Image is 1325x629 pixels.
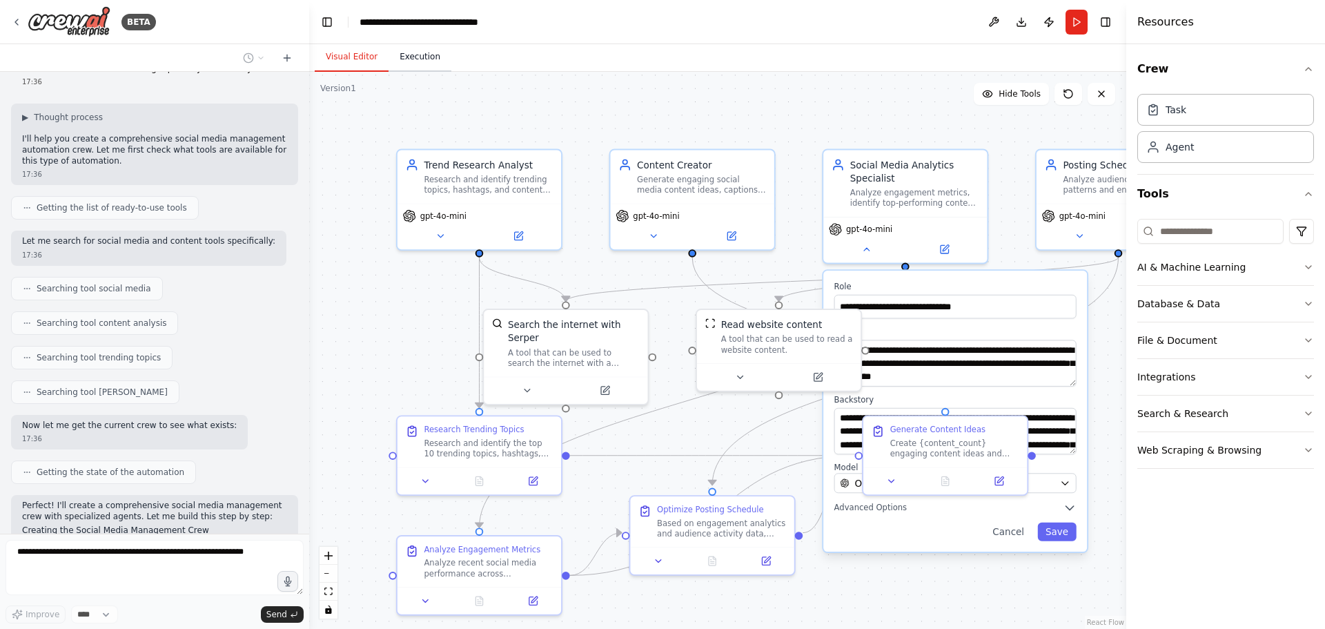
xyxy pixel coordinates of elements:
div: Analyze Engagement MetricsAnalyze recent social media performance across {platforms} to identify ... [396,535,562,616]
button: Open in side panel [1119,228,1195,244]
img: ScrapeWebsiteTool [705,318,715,329]
span: Searching tool content analysis [37,318,166,329]
g: Edge from 661dad3d-1dec-4e01-97be-06514a3c87cd to 4d545fb9-5f16-458d-96c8-b1c13c2549ad [686,258,952,408]
button: Web Scraping & Browsing [1137,432,1314,468]
button: Click to speak your automation idea [277,571,298,592]
div: Social Media Analytics Specialist [850,158,979,185]
button: Open in side panel [780,369,855,385]
button: Save [1037,523,1076,541]
button: No output available [451,593,508,609]
button: Hide left sidebar [317,12,337,32]
button: Open in side panel [694,228,769,244]
div: 17:36 [22,169,287,180]
div: Content Creator [637,158,766,171]
button: OpenAI - gpt-4o-mini [834,473,1077,493]
span: Getting the list of ready-to-use tools [37,202,187,213]
span: Searching tool social media [37,283,151,294]
div: Analyze recent social media performance across {platforms} to identify top-performing content typ... [424,558,553,579]
div: Research and identify trending topics, hashtags, and content themes in the {industry} industry to... [424,174,553,195]
button: Start a new chat [276,50,298,66]
g: Edge from 1e6d3d48-e679-46c9-a416-59a40feac04d to 4d545fb9-5f16-458d-96c8-b1c13c2549ad [570,449,855,462]
span: gpt-4o-mini [633,211,679,221]
div: Generate engaging social media content ideas, captions, and post variations tailored for differen... [637,174,766,195]
span: Hide Tools [999,88,1041,99]
div: Research and identify the top 10 trending topics, hashtags, and content themes in the {industry} ... [424,438,553,459]
div: Optimize Posting Schedule [657,505,764,515]
button: Visual Editor [315,43,389,72]
button: AI & Machine Learning [1137,249,1314,285]
div: BETA [121,14,156,30]
button: Open in side panel [567,383,642,398]
button: Open in side panel [510,473,556,489]
span: Send [266,609,287,620]
span: gpt-4o-mini [846,224,892,235]
button: Tools [1137,175,1314,213]
span: Improve [26,609,59,620]
div: SerperDevToolSearch the internet with SerperA tool that can be used to search the internet with a... [482,309,649,405]
div: Crew [1137,88,1314,174]
button: toggle interactivity [320,601,337,619]
h4: Resources [1137,14,1194,30]
button: ▶Thought process [22,112,103,123]
label: Role [834,281,1077,291]
div: 17:36 [22,77,287,87]
div: Analyze Engagement Metrics [424,545,540,555]
button: No output available [917,473,974,489]
button: Open in side panel [907,242,982,258]
div: Posting Schedule Optimizer [1063,158,1192,171]
div: Posting Schedule OptimizerAnalyze audience activity patterns and engagement data to recommend opt... [1035,149,1201,251]
div: Generate Content Ideas [890,425,985,435]
div: 17:36 [22,434,237,444]
button: No output available [451,473,508,489]
div: Generate Content IdeasCreate {content_count} engaging content ideas and captions for {platforms} ... [862,415,1028,496]
div: React Flow controls [320,547,337,619]
g: Edge from 99bca2a1-032d-4745-a1ad-f6f200667af4 to 0ac5514f-1638-42dd-80bd-ee2797507f2b [473,258,573,302]
button: zoom in [320,547,337,565]
span: OpenAI - gpt-4o-mini [855,476,952,490]
span: Thought process [34,112,103,123]
div: Tools [1137,213,1314,480]
div: ScrapeWebsiteToolRead website contentA tool that can be used to read a website content. [696,309,862,392]
button: Execution [389,43,451,72]
g: Edge from 99bca2a1-032d-4745-a1ad-f6f200667af4 to 1e6d3d48-e679-46c9-a416-59a40feac04d [473,258,486,408]
div: A tool that can be used to read a website content. [721,334,853,356]
button: Hide Tools [974,83,1049,105]
p: I'll help you create a comprehensive social media management automation crew. Let me first check ... [22,134,287,166]
button: Open in side panel [510,593,556,609]
label: Backstory [834,394,1077,405]
span: Advanced Options [834,503,907,513]
button: Cancel [985,523,1032,541]
g: Edge from b9b10c85-8089-4e59-af83-b6e0da64d928 to 092c8e41-2bac-4974-9e9e-1e1778b722af [570,526,622,582]
div: Research Trending TopicsResearch and identify the top 10 trending topics, hashtags, and content t... [396,415,562,496]
button: zoom out [320,565,337,583]
span: gpt-4o-mini [420,211,467,221]
g: Edge from 43a86841-22ca-43db-8098-a2bf5a84460e to b9b10c85-8089-4e59-af83-b6e0da64d928 [473,271,912,528]
span: gpt-4o-mini [1059,211,1106,221]
label: Goal [834,327,1077,337]
nav: breadcrumb [360,15,515,29]
button: Integrations [1137,359,1314,395]
div: Task [1166,103,1186,117]
div: Trend Research Analyst [424,158,553,171]
button: fit view [320,583,337,601]
g: Edge from b9b10c85-8089-4e59-af83-b6e0da64d928 to 4d545fb9-5f16-458d-96c8-b1c13c2549ad [570,449,855,582]
div: A tool that can be used to search the internet with a search_query. Supports different search typ... [508,347,640,369]
div: Read website content [721,318,823,331]
button: Database & Data [1137,286,1314,322]
button: Open in side panel [480,228,556,244]
div: Version 1 [320,83,356,94]
div: Analyze audience activity patterns and engagement data to recommend optimal posting times and fre... [1063,174,1192,195]
div: Search the internet with Serper [508,318,640,345]
div: Analyze engagement metrics, identify top-performing content patterns, and provide data-driven ins... [850,187,979,209]
h2: Creating the Social Media Management Crew [22,525,287,536]
span: Searching tool trending topics [37,352,161,363]
div: Trend Research AnalystResearch and identify trending topics, hashtags, and content themes in the ... [396,149,562,251]
button: Hide right sidebar [1096,12,1115,32]
button: Advanced Options [834,501,1077,514]
div: Content CreatorGenerate engaging social media content ideas, captions, and post variations tailor... [609,149,776,251]
div: Agent [1166,140,1194,154]
button: Improve [6,606,66,623]
p: Now let me get the current crew to see what exists: [22,420,237,432]
div: Based on engagement analytics and audience activity data, determine the optimal posting times and... [657,518,786,539]
img: SerperDevTool [492,318,502,329]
